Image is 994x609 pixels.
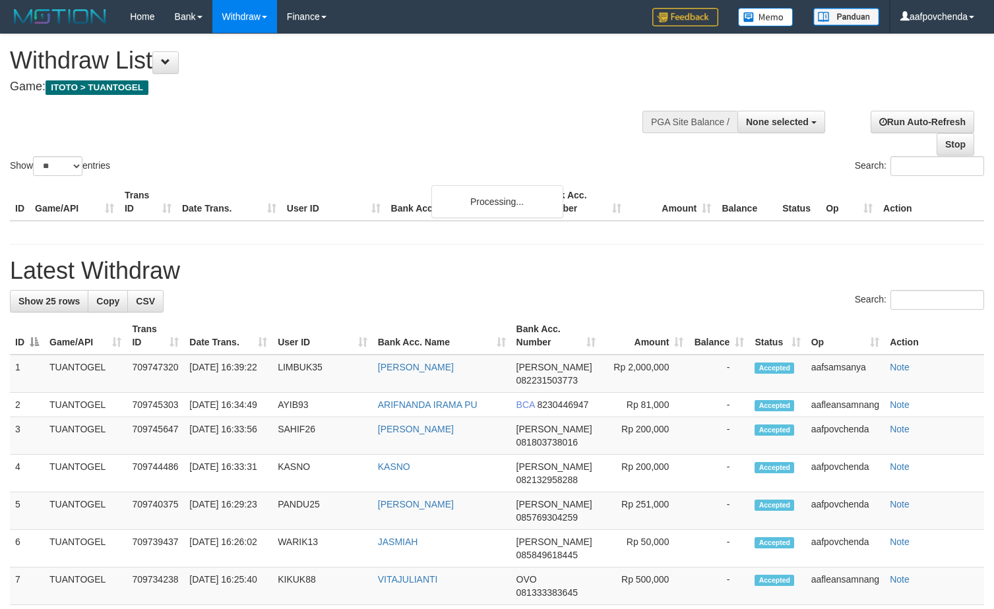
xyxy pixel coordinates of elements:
[537,399,588,410] span: Copy 8230446947 to clipboard
[890,399,910,410] a: Note
[516,362,592,372] span: [PERSON_NAME]
[601,393,689,417] td: Rp 81,000
[184,317,272,355] th: Date Trans.: activate to sort column ascending
[184,530,272,567] td: [DATE] 16:26:02
[10,567,44,605] td: 7
[10,492,44,530] td: 5
[10,355,44,393] td: 1
[601,355,689,393] td: Rp 2,000,000
[890,461,910,472] a: Note
[516,461,592,472] span: [PERSON_NAME]
[516,475,578,485] span: Copy 082132958288 to clipboard
[127,355,184,393] td: 709747320
[127,530,184,567] td: 709739437
[689,567,749,605] td: -
[890,156,984,176] input: Search:
[44,417,127,455] td: TUANTOGEL
[755,362,794,374] span: Accepted
[184,455,272,492] td: [DATE] 16:33:31
[537,183,627,221] th: Bank Acc. Number
[601,530,689,567] td: Rp 50,000
[689,355,749,393] td: -
[272,317,373,355] th: User ID: activate to sort column ascending
[689,417,749,455] td: -
[749,317,805,355] th: Status: activate to sort column ascending
[378,399,478,410] a: ARIFNANDA IRAMA PU
[10,258,984,284] h1: Latest Withdraw
[890,424,910,434] a: Note
[855,156,984,176] label: Search:
[737,111,825,133] button: None selected
[885,317,984,355] th: Action
[184,567,272,605] td: [DATE] 16:25:40
[652,8,718,26] img: Feedback.jpg
[890,290,984,310] input: Search:
[806,530,885,567] td: aafpovchenda
[46,80,148,95] span: ITOTO > TUANTOGEL
[44,393,127,417] td: TUANTOGEL
[88,290,128,312] a: Copy
[516,512,578,523] span: Copy 085769304259 to clipboard
[516,536,592,547] span: [PERSON_NAME]
[33,156,82,176] select: Showentries
[806,567,885,605] td: aafleansamnang
[177,183,282,221] th: Date Trans.
[890,536,910,547] a: Note
[516,437,578,448] span: Copy 081803738016 to clipboard
[30,183,119,221] th: Game/API
[127,290,164,312] a: CSV
[44,355,127,393] td: TUANTOGEL
[516,375,578,386] span: Copy 082231503773 to clipboard
[813,8,879,26] img: panduan.png
[272,530,373,567] td: WARIK13
[127,455,184,492] td: 709744486
[272,455,373,492] td: KASNO
[272,355,373,393] td: LIMBUK35
[627,183,716,221] th: Amount
[127,417,184,455] td: 709745647
[806,317,885,355] th: Op: activate to sort column ascending
[127,567,184,605] td: 709734238
[136,296,155,306] span: CSV
[431,185,563,218] div: Processing...
[755,575,794,586] span: Accepted
[689,530,749,567] td: -
[689,455,749,492] td: -
[601,317,689,355] th: Amount: activate to sort column ascending
[378,424,454,434] a: [PERSON_NAME]
[746,117,809,127] span: None selected
[601,417,689,455] td: Rp 200,000
[516,587,578,598] span: Copy 081333383645 to clipboard
[10,156,110,176] label: Show entries
[10,290,88,312] a: Show 25 rows
[806,355,885,393] td: aafsamsanya
[516,550,578,560] span: Copy 085849618445 to clipboard
[755,500,794,511] span: Accepted
[282,183,386,221] th: User ID
[601,455,689,492] td: Rp 200,000
[855,290,984,310] label: Search:
[516,424,592,434] span: [PERSON_NAME]
[890,499,910,509] a: Note
[716,183,777,221] th: Balance
[378,536,418,547] a: JASMIAH
[184,355,272,393] td: [DATE] 16:39:22
[821,183,878,221] th: Op
[10,47,650,74] h1: Withdraw List
[878,183,984,221] th: Action
[44,455,127,492] td: TUANTOGEL
[755,462,794,473] span: Accepted
[937,133,974,156] a: Stop
[806,393,885,417] td: aafleansamnang
[272,417,373,455] td: SAHIF26
[378,461,410,472] a: KASNO
[516,574,537,585] span: OVO
[272,492,373,530] td: PANDU25
[10,183,30,221] th: ID
[689,492,749,530] td: -
[890,574,910,585] a: Note
[755,424,794,436] span: Accepted
[516,499,592,509] span: [PERSON_NAME]
[127,317,184,355] th: Trans ID: activate to sort column ascending
[642,111,737,133] div: PGA Site Balance /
